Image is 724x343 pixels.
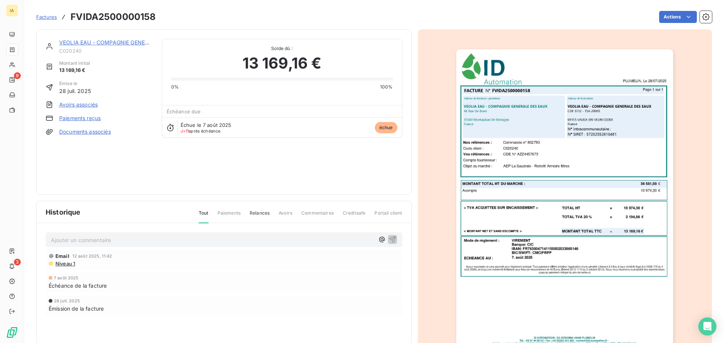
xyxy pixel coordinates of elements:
h3: FVIDA2500000158 [71,10,156,24]
img: Logo LeanPay [6,326,18,338]
span: Relances [250,210,270,223]
span: Avoirs [279,210,292,223]
span: Niveau 1 [55,261,75,267]
button: Actions [659,11,697,23]
span: Émise le [59,80,91,87]
span: J+11 [181,128,189,134]
span: Émission de la facture [49,305,104,313]
span: 0% [171,84,179,90]
span: 13 169,16 € [242,52,322,75]
span: Paiements [218,210,241,223]
div: IA [6,5,18,17]
span: 3 [14,259,21,265]
span: 7 août 2025 [54,276,79,280]
span: Creditsafe [343,210,366,223]
span: 28 juil. 2025 [54,299,80,303]
a: Factures [36,13,57,21]
span: 9 [14,72,21,79]
span: après échéance [181,129,221,133]
span: Factures [36,14,57,20]
span: Tout [199,210,209,223]
span: Échéance de la facture [49,282,107,290]
div: Open Intercom Messenger [698,317,716,335]
span: 28 juil. 2025 [59,87,91,95]
span: échue [375,122,397,133]
span: Échue le 7 août 2025 [181,122,232,128]
a: Paiements reçus [59,114,101,122]
span: 100% [380,84,393,90]
a: 9 [6,74,18,86]
span: 13 169,16 € [59,67,90,74]
a: Documents associés [59,128,111,136]
span: Échéance due [167,108,201,114]
span: Historique [46,207,81,217]
a: VEOLIA EAU - COMPAGNIE GENERALE DES EAUX [59,39,186,46]
a: Avoirs associés [59,101,98,108]
span: 12 août 2025, 11:42 [72,254,112,258]
span: Email [55,253,69,259]
span: Montant initial [59,60,90,67]
span: Portail client [374,210,402,223]
span: Solde dû : [171,45,393,52]
span: C020240 [59,48,153,54]
span: Commentaires [301,210,334,223]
